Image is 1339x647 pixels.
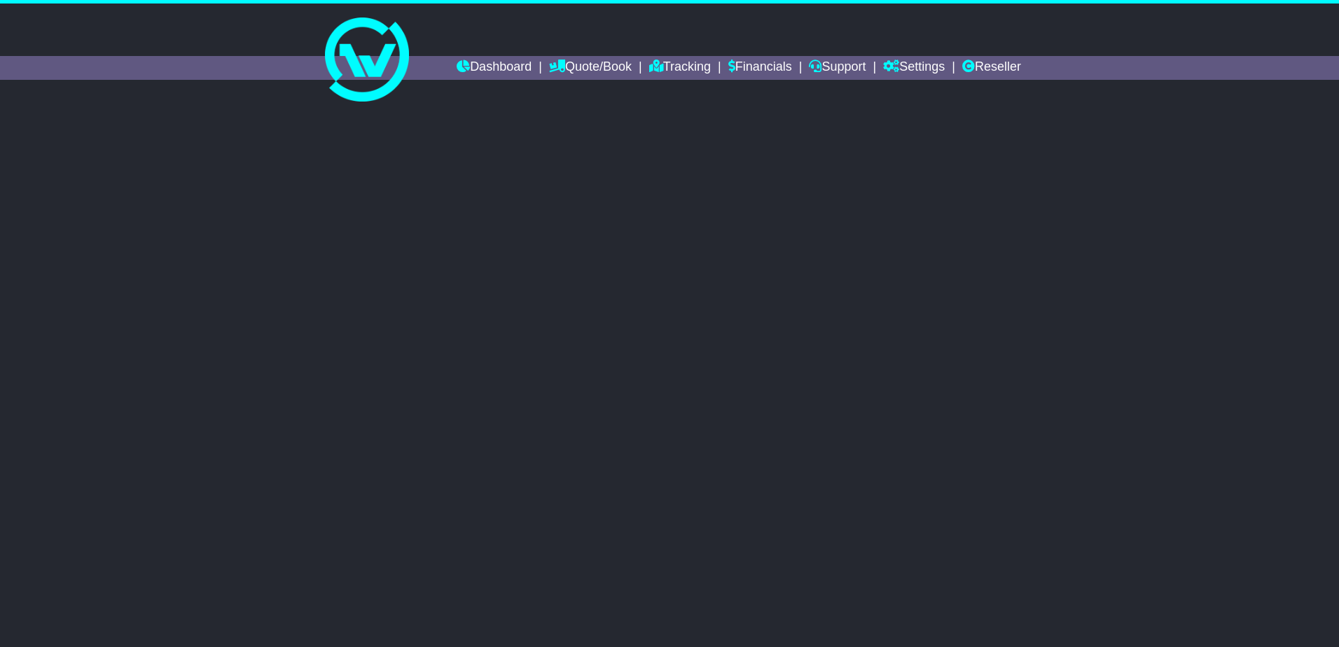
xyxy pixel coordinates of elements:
[883,56,945,80] a: Settings
[728,56,792,80] a: Financials
[962,56,1021,80] a: Reseller
[809,56,866,80] a: Support
[457,56,532,80] a: Dashboard
[649,56,711,80] a: Tracking
[549,56,632,80] a: Quote/Book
